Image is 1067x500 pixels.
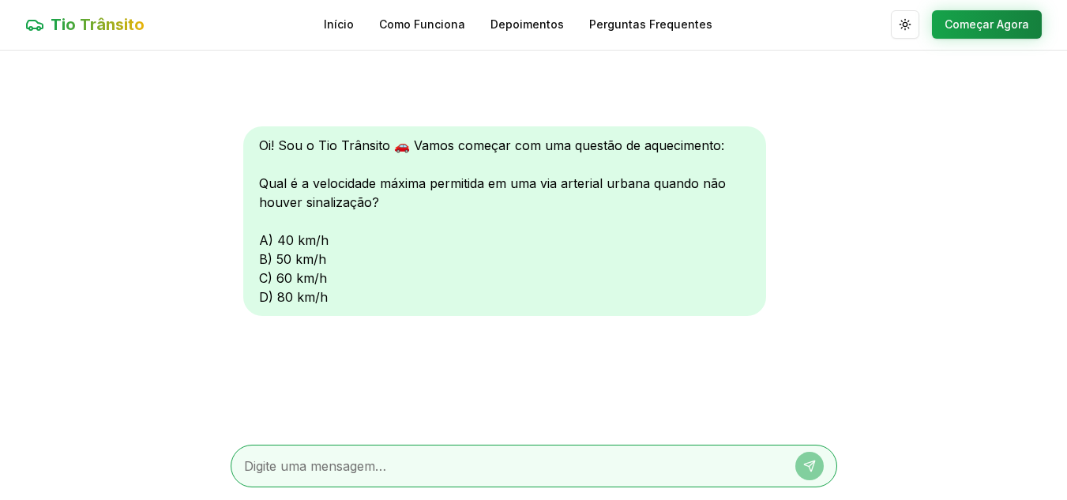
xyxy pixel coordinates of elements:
[379,17,465,32] a: Como Funciona
[932,10,1042,39] button: Começar Agora
[490,17,564,32] a: Depoimentos
[589,17,712,32] a: Perguntas Frequentes
[25,13,145,36] a: Tio Trânsito
[324,17,354,32] a: Início
[51,13,145,36] span: Tio Trânsito
[243,126,766,316] div: Oi! Sou o Tio Trânsito 🚗 Vamos começar com uma questão de aquecimento: Qual é a velocidade máxima...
